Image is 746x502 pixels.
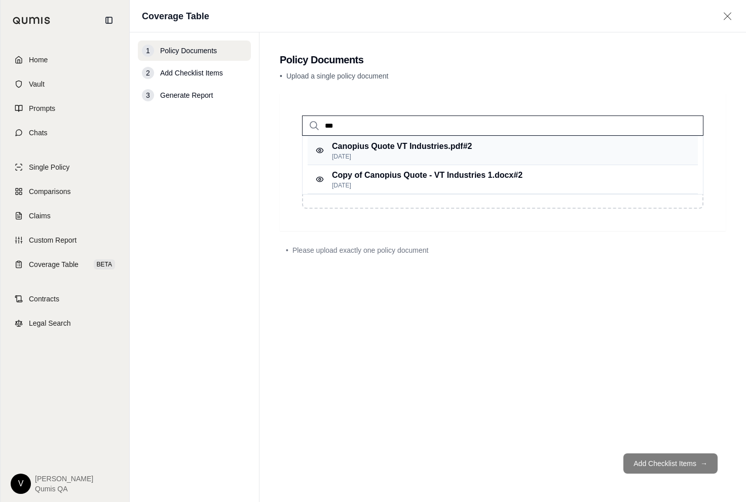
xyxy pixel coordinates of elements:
[7,180,123,203] a: Comparisons
[332,152,472,161] p: [DATE]
[7,156,123,178] a: Single Policy
[29,128,48,138] span: Chats
[101,12,117,28] button: Collapse sidebar
[160,46,217,56] span: Policy Documents
[280,72,282,80] span: •
[11,474,31,494] div: V
[7,73,123,95] a: Vault
[160,68,223,78] span: Add Checklist Items
[94,259,115,269] span: BETA
[332,140,472,152] p: Canopius Quote VT Industries.pdf #2
[332,169,523,181] p: Copy of Canopius Quote - VT Industries 1.docx #2
[286,72,389,80] span: Upload a single policy document
[7,288,123,310] a: Contracts
[29,186,70,197] span: Comparisons
[7,122,123,144] a: Chats
[35,484,93,494] span: Qumis QA
[29,318,71,328] span: Legal Search
[7,312,123,334] a: Legal Search
[29,162,69,172] span: Single Policy
[7,97,123,120] a: Prompts
[292,245,429,255] span: Please upload exactly one policy document
[7,229,123,251] a: Custom Report
[29,79,45,89] span: Vault
[280,53,726,67] h2: Policy Documents
[29,259,79,269] span: Coverage Table
[332,181,523,189] p: [DATE]
[7,49,123,71] a: Home
[29,235,77,245] span: Custom Report
[29,294,59,304] span: Contracts
[35,474,93,484] span: [PERSON_NAME]
[29,55,48,65] span: Home
[7,205,123,227] a: Claims
[286,245,288,255] span: •
[142,67,154,79] div: 2
[7,253,123,276] a: Coverage TableBETA
[160,90,213,100] span: Generate Report
[142,89,154,101] div: 3
[29,211,51,221] span: Claims
[142,45,154,57] div: 1
[29,103,55,113] span: Prompts
[142,9,209,23] h1: Coverage Table
[13,17,51,24] img: Qumis Logo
